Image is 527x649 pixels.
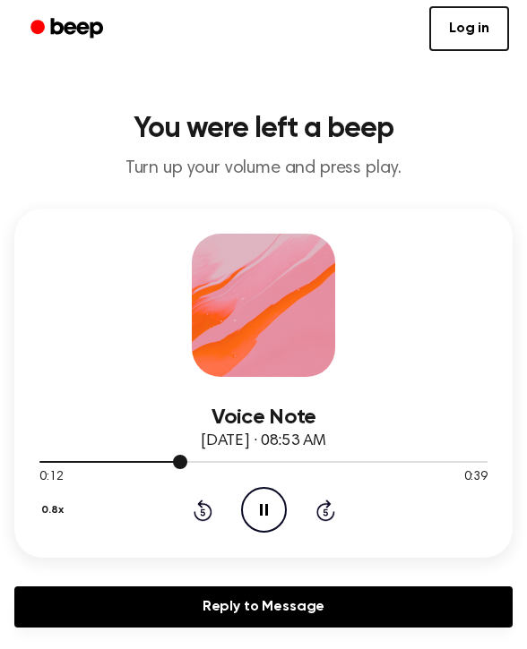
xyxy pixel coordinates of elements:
[14,586,513,628] a: Reply to Message
[39,406,488,430] h3: Voice Note
[14,158,513,180] p: Turn up your volume and press play.
[39,495,70,525] button: 0.8x
[14,115,513,143] h1: You were left a beep
[201,433,326,449] span: [DATE] · 08:53 AM
[464,468,488,487] span: 0:39
[429,6,509,51] a: Log in
[39,468,63,487] span: 0:12
[18,12,119,47] a: Beep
